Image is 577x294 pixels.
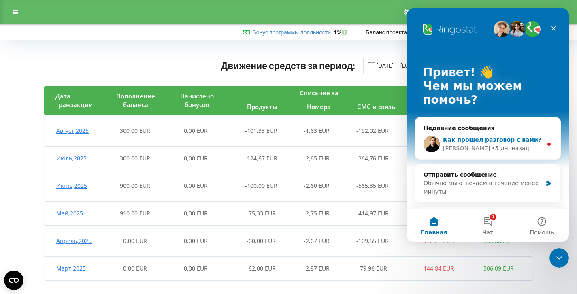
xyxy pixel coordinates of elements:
[483,237,514,245] span: 333,88 EUR
[357,102,395,111] span: СМС и связь
[407,8,569,242] iframe: Intercom live chat
[116,92,155,109] span: Пополнение баланса
[184,127,208,134] span: 0,00 EUR
[56,264,86,272] span: Март , 2025
[120,182,150,190] span: 900,00 EUR
[356,209,389,217] span: -414,97 EUR
[358,264,387,272] span: -79,96 EUR
[221,60,356,71] span: Движение средств за период:
[184,154,208,162] span: 0,00 EUR
[245,182,277,190] span: -100,00 EUR
[307,102,331,111] span: Номера
[56,209,83,217] span: Май , 2025
[247,209,276,217] span: -75,33 EUR
[304,237,330,245] span: -2,67 EUR
[56,154,87,162] span: Июль , 2025
[334,29,349,36] strong: 1%
[247,102,277,111] span: Продукты
[549,248,569,268] iframe: Intercom live chat
[120,154,150,162] span: 300,00 EUR
[123,237,147,245] span: 0,00 EUR
[55,92,93,109] span: Дата транзакции
[304,154,330,162] span: -2,65 EUR
[304,209,330,217] span: -2,75 EUR
[184,237,208,245] span: 0,00 EUR
[356,154,389,162] span: -364,76 EUR
[247,264,276,272] span: -62,00 EUR
[184,182,208,190] span: 0,00 EUR
[120,127,150,134] span: 300,00 EUR
[304,264,330,272] span: -2,87 EUR
[247,237,276,245] span: -60,00 EUR
[120,209,150,217] span: 910,00 EUR
[252,29,331,36] a: Бонус программы лояльности
[356,237,389,245] span: -109,55 EUR
[252,29,332,36] span: :
[356,127,389,134] span: -192,02 EUR
[300,89,339,97] span: Списание за
[422,237,454,245] span: -172,22 EUR
[245,127,277,134] span: -101,33 EUR
[304,182,330,190] span: -2,60 EUR
[366,29,409,36] span: Баланс проекта:
[184,264,208,272] span: 0,00 EUR
[56,182,87,190] span: Июнь , 2025
[4,271,23,290] button: Open CMP widget
[123,264,147,272] span: 0,00 EUR
[245,154,277,162] span: -124,67 EUR
[56,237,92,245] span: Апрель , 2025
[483,264,514,272] span: 506,09 EUR
[422,264,454,272] span: -144,84 EUR
[304,127,330,134] span: -1,63 EUR
[180,92,214,109] span: Начислено бонусов
[56,127,89,134] span: Август , 2025
[356,182,389,190] span: -565,35 EUR
[184,209,208,217] span: 0,00 EUR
